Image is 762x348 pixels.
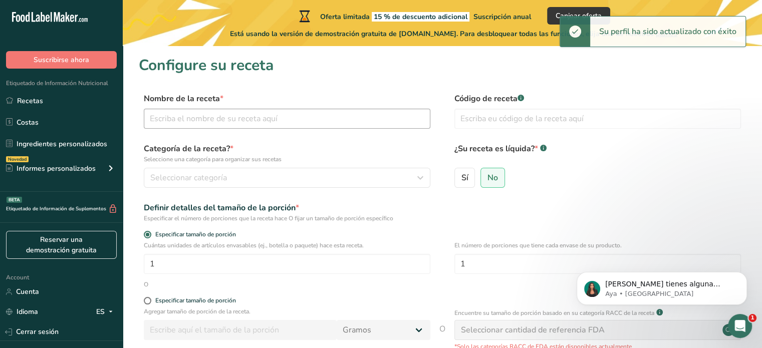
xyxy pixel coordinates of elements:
[144,168,430,188] button: Seleccionar categoría
[590,17,745,47] div: Su perfil ha sido actualizado con éxito
[748,314,756,322] span: 1
[562,251,762,321] iframe: Intercom notifications mensaje
[461,173,468,183] span: Sí
[556,11,602,21] span: Canjear oferta
[144,93,430,105] label: Nombre de la receta
[454,109,741,129] input: Escriba eu código de la receta aquí
[297,10,531,22] div: Oferta limitada
[454,93,741,105] label: Código de receta
[6,163,96,174] div: Informes personalizados
[144,241,430,250] p: Cuántas unidades de artículos envasables (ej., botella o paquete) hace esta receta.
[6,231,117,259] a: Reservar una demostración gratuita
[144,155,430,164] p: Seleccione una categoría para organizar sus recetas
[144,307,430,316] p: Agregar tamaño de porción de la receta.
[144,280,148,289] div: O
[155,297,236,304] div: Especificar tamaño de porción
[454,143,741,164] label: ¿Su receta es líquida?
[454,241,741,250] p: El número de porciones que tiene cada envase de su producto.
[144,320,337,340] input: Escribe aquí el tamaño de la porción
[230,29,677,39] span: Está usando la versión de demostración gratuita de [DOMAIN_NAME]. Para desbloquear todas las func...
[151,231,236,238] span: Especificar tamaño de porción
[144,202,430,214] div: Definir detalles del tamaño de la porción
[547,7,610,25] button: Canjear oferta
[487,173,498,183] span: No
[7,197,22,203] div: BETA
[150,172,227,184] span: Seleccionar categoría
[454,308,654,317] p: Encuentre su tamaño de porción basado en su categoría RACC de la receta
[144,143,430,164] label: Categoría de la receta?
[96,306,117,318] div: ES
[6,51,117,69] button: Suscribirse ahora
[144,214,430,223] div: Especificar el número de porciones que la receta hace O fijar un tamaño de porción específico
[473,12,531,22] span: Suscripción anual
[461,324,605,336] div: Seleccionar cantidad de referencia FDA
[372,12,469,22] span: 15 % de descuento adicional
[6,156,29,162] div: Novedad
[6,303,38,320] a: Idioma
[728,314,752,338] iframe: Intercom live chat
[144,109,430,129] input: Escriba el nombre de su receta aquí
[34,55,89,65] span: Suscribirse ahora
[139,54,746,77] h1: Configure su receta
